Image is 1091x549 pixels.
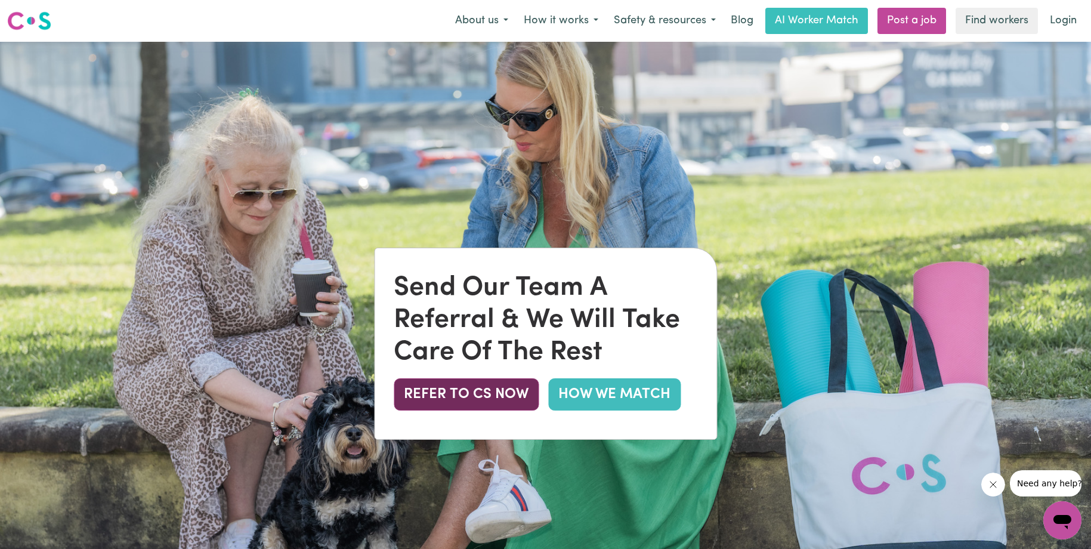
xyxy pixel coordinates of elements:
a: Find workers [956,8,1038,34]
a: HOW WE MATCH [548,378,681,411]
button: About us [447,8,516,33]
button: REFER TO CS NOW [394,378,539,411]
iframe: Button to launch messaging window [1043,501,1081,539]
a: Blog [724,8,761,34]
img: Careseekers logo [7,10,51,32]
button: Safety & resources [606,8,724,33]
iframe: Close message [981,473,1005,496]
a: Careseekers logo [7,7,51,35]
a: Login [1043,8,1084,34]
a: AI Worker Match [765,8,868,34]
a: Post a job [877,8,946,34]
span: Need any help? [7,8,72,18]
iframe: Message from company [1010,470,1081,496]
button: How it works [516,8,606,33]
div: Send Our Team A Referral & We Will Take Care Of The Rest [394,272,697,369]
